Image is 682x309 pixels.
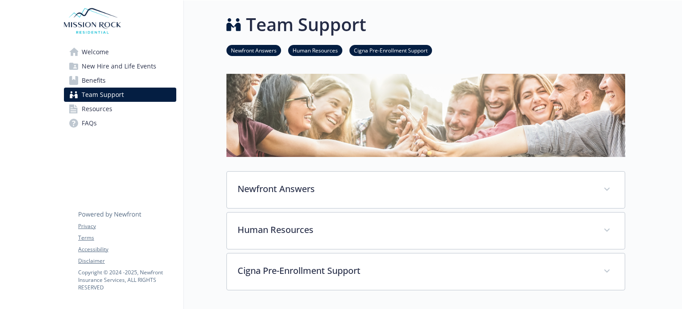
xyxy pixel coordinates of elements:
[349,46,432,54] a: Cigna Pre-Enrollment Support
[64,59,176,73] a: New Hire and Life Events
[227,213,625,249] div: Human Resources
[82,88,124,102] span: Team Support
[64,102,176,116] a: Resources
[238,223,593,237] p: Human Resources
[227,172,625,208] div: Newfront Answers
[82,102,112,116] span: Resources
[227,253,625,290] div: Cigna Pre-Enrollment Support
[82,116,97,130] span: FAQs
[78,269,176,291] p: Copyright © 2024 - 2025 , Newfront Insurance Services, ALL RIGHTS RESERVED
[82,45,109,59] span: Welcome
[78,222,176,230] a: Privacy
[82,59,156,73] span: New Hire and Life Events
[78,245,176,253] a: Accessibility
[226,74,625,157] img: team support page banner
[246,11,366,38] h1: Team Support
[64,88,176,102] a: Team Support
[64,73,176,88] a: Benefits
[226,46,281,54] a: Newfront Answers
[64,116,176,130] a: FAQs
[82,73,106,88] span: Benefits
[238,264,593,277] p: Cigna Pre-Enrollment Support
[238,182,593,196] p: Newfront Answers
[78,257,176,265] a: Disclaimer
[78,234,176,242] a: Terms
[64,45,176,59] a: Welcome
[288,46,342,54] a: Human Resources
